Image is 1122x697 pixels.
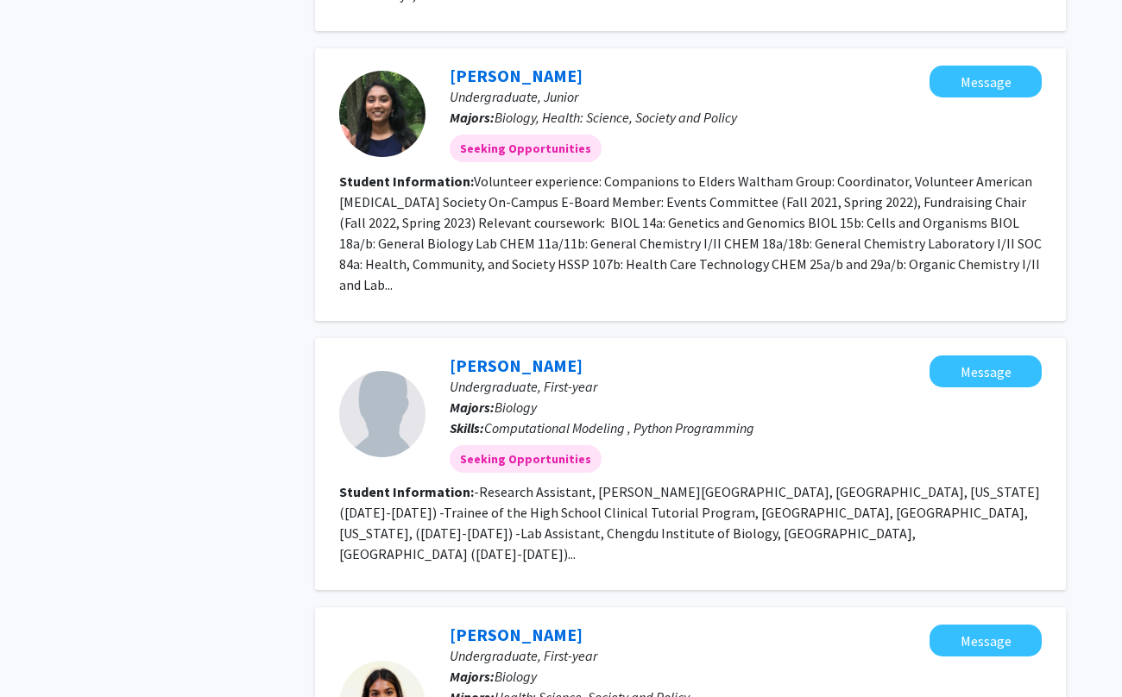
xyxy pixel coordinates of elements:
b: Majors: [450,109,495,126]
span: Biology, Health: Science, Society and Policy [495,109,737,126]
button: Message Brian Zhou [930,355,1042,387]
button: Message Sneha Prasad [930,66,1042,97]
span: Undergraduate, First-year [450,378,597,395]
fg-read-more: -Research Assistant, [PERSON_NAME][GEOGRAPHIC_DATA], [GEOGRAPHIC_DATA], [US_STATE] ([DATE]-[DATE]... [339,483,1040,562]
a: [PERSON_NAME] [450,65,583,86]
b: Student Information: [339,483,474,500]
span: Biology [495,399,537,416]
span: Undergraduate, Junior [450,88,578,105]
mat-chip: Seeking Opportunities [450,135,602,162]
b: Majors: [450,399,495,416]
span: Computational Modeling , Python Programming [484,419,754,436]
span: Biology [495,668,537,685]
mat-chip: Seeking Opportunities [450,445,602,473]
b: Skills: [450,419,484,436]
a: [PERSON_NAME] [450,624,583,645]
span: Undergraduate, First-year [450,647,597,664]
a: [PERSON_NAME] [450,355,583,376]
b: Majors: [450,668,495,685]
fg-read-more: Volunteer experience: Companions to Elders Waltham Group: Coordinator, Volunteer American [MEDICA... [339,173,1042,293]
iframe: Chat [13,619,73,684]
b: Student Information: [339,173,474,190]
button: Message Adhithri Rajaragupathi [930,625,1042,656]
